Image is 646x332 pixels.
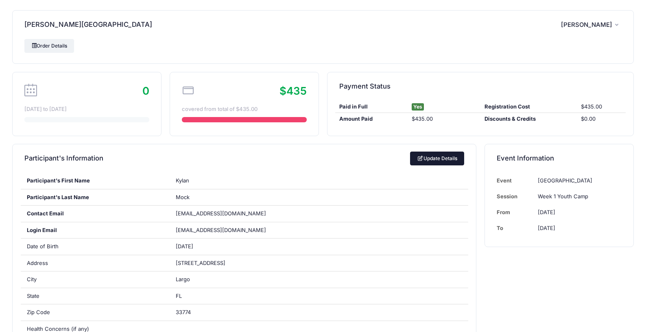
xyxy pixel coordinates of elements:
td: Session [497,189,534,204]
span: [DATE] [176,243,193,250]
div: Amount Paid [335,115,408,123]
div: State [21,288,170,304]
button: [PERSON_NAME] [561,15,622,34]
h4: Participant's Information [24,147,103,170]
td: To [497,220,534,236]
span: Mock [176,194,190,200]
span: Largo [176,276,190,282]
h4: [PERSON_NAME][GEOGRAPHIC_DATA] [24,13,152,37]
div: [DATE] to [DATE] [24,105,149,113]
h4: Event Information [497,147,554,170]
td: [DATE] [534,220,622,236]
div: Participant's First Name [21,173,170,189]
span: Kylan [176,177,189,184]
span: 0 [142,85,149,97]
span: [STREET_ADDRESS] [176,260,225,266]
div: Zip Code [21,304,170,321]
td: [DATE] [534,204,622,220]
span: [PERSON_NAME] [561,21,612,28]
span: $435 [279,85,307,97]
div: Paid in Full [335,103,408,111]
td: Week 1 Youth Camp [534,189,622,204]
div: Discounts & Credits [480,115,577,123]
a: Order Details [24,39,74,53]
div: $435.00 [577,103,626,111]
span: [EMAIL_ADDRESS][DOMAIN_NAME] [176,210,266,217]
div: Date of Birth [21,239,170,255]
div: Participant's Last Name [21,189,170,206]
div: Login Email [21,222,170,239]
span: Yes [412,103,424,111]
td: From [497,204,534,220]
a: Update Details [410,152,464,165]
span: 33774 [176,309,191,315]
div: $0.00 [577,115,626,123]
div: Address [21,255,170,271]
td: Event [497,173,534,189]
td: [GEOGRAPHIC_DATA] [534,173,622,189]
span: [EMAIL_ADDRESS][DOMAIN_NAME] [176,226,277,234]
div: covered from total of $435.00 [182,105,307,113]
span: FL [176,293,182,299]
h4: Payment Status [339,75,391,98]
div: Contact Email [21,206,170,222]
div: Registration Cost [480,103,577,111]
div: City [21,271,170,288]
div: $435.00 [408,115,480,123]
